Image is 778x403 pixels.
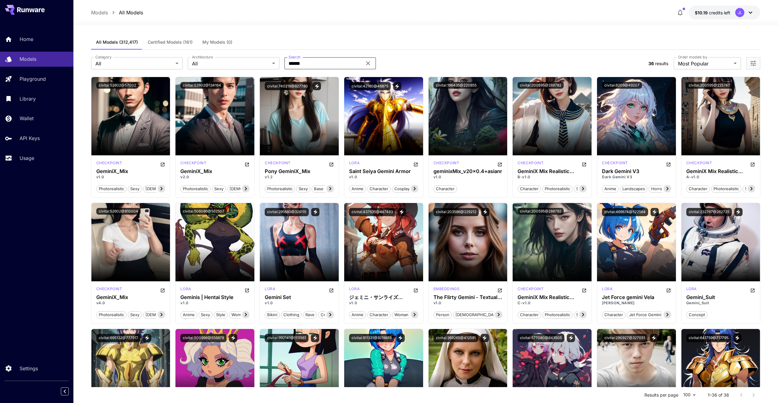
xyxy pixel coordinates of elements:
[349,185,366,193] button: anime
[481,208,489,216] button: View trigger words
[497,160,502,168] button: Open in CivitAI
[709,10,730,15] span: credits left
[20,154,34,162] p: Usage
[349,168,418,174] div: Saint Seiya Gemini Armor
[567,334,575,342] button: View trigger words
[96,311,127,319] button: photorealistic
[214,311,228,319] button: style
[367,186,390,192] span: character
[303,311,317,319] button: rave
[20,95,36,102] p: Library
[650,334,658,342] button: View trigger words
[711,186,741,192] span: photorealistic
[574,311,588,319] button: sexy
[20,115,34,122] p: Wallet
[433,208,479,216] button: civitai:203586@229212
[602,186,618,192] span: anime
[199,312,212,318] span: sexy
[96,39,138,45] span: All Models (312,417)
[96,300,165,306] p: v4.0
[180,286,191,292] p: lora
[180,185,211,193] button: photorealistic
[518,311,541,319] button: character
[349,286,360,292] p: lora
[96,208,141,215] button: civitai:52602@810004
[392,186,412,192] span: cosplay
[649,186,666,192] span: horror
[602,160,628,166] p: checkpoint
[97,312,126,318] span: photorealistic
[686,82,732,89] button: civitai:200595@225747
[687,186,710,192] span: character
[518,312,541,318] span: character
[518,168,587,174] div: GeminiX Mix Realistic Merged
[686,311,707,319] button: concept
[96,286,122,294] div: SD 1.5
[265,312,279,318] span: bikini
[91,9,108,16] a: Models
[96,160,122,168] div: SD 1.5
[681,390,698,399] div: 100
[602,82,642,89] button: civitai:6209@49207
[265,186,295,192] span: photorealistic
[686,208,732,216] button: civitai:232767@262725
[160,160,165,168] button: Open in CivitAI
[687,312,707,318] span: concept
[602,168,671,174] div: Dark Gemini V3
[433,185,457,193] button: character
[281,311,302,319] button: clothing
[392,185,412,193] button: cosplay
[180,300,249,306] p: v1.0
[433,168,503,174] div: geminixMix_v20x0.4+asianrealisticSdlife_v90x0.3+magmix_v80x0.3.fp16
[481,334,489,342] button: View trigger words
[265,286,275,292] p: lora
[65,386,73,397] div: Collapse sidebar
[212,186,226,192] span: sexy
[542,185,573,193] button: photorealistic
[96,334,141,342] button: civitai:695132@777917
[311,334,319,342] button: View trigger words
[686,300,755,306] p: Gemini_Suit
[393,82,401,90] button: View trigger words
[349,294,418,300] h3: ジェミニ・サンライズ (Gemini) 「サクラ大戦Ⅴ」
[349,312,366,318] span: anime
[648,61,654,66] span: 36
[119,9,143,16] a: All Models
[180,294,249,300] h3: Geminis | Hentai Style
[143,186,192,192] span: [DEMOGRAPHIC_DATA]
[192,60,270,67] span: All
[602,185,619,193] button: anime
[265,174,334,180] p: v1.2
[181,186,210,192] span: photorealistic
[329,286,334,294] button: Open in CivitAI
[180,160,206,166] p: checkpoint
[602,334,647,342] button: civitai:290927@327051
[733,334,742,342] button: View trigger words
[180,174,249,180] p: v2.0
[265,185,295,193] button: photorealistic
[627,312,663,318] span: jet force gemini
[95,60,173,67] span: All
[574,185,588,193] button: sexy
[180,286,191,294] div: Pony
[367,185,391,193] button: character
[212,185,226,193] button: sexy
[96,185,127,193] button: photorealistic
[202,39,232,45] span: My Models (0)
[686,174,755,180] p: A-v1.0
[180,82,223,89] button: civitai:52602@134164
[349,174,418,180] p: v1.0
[518,82,564,89] button: civitai:200595@288782
[518,300,587,306] p: C-v1.0
[265,334,308,342] button: civitai:992141@1111561
[518,286,544,294] div: SD 1.5
[398,208,406,216] button: View trigger words
[265,82,310,90] button: civitai:740219@827780
[574,186,588,192] span: sexy
[582,160,587,168] button: Open in CivitAI
[311,208,319,216] button: View trigger words
[666,160,671,168] button: Open in CivitAI
[678,60,731,67] span: Most Popular
[229,334,237,342] button: View trigger words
